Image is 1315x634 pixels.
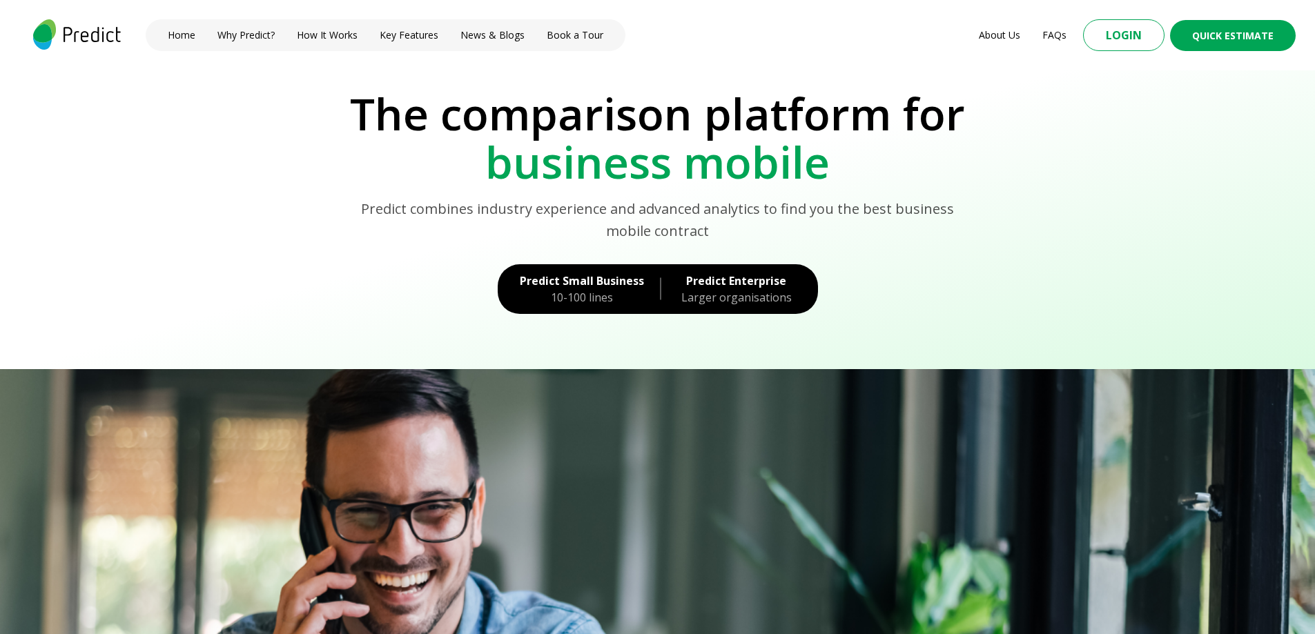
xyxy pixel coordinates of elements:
[168,28,195,42] a: Home
[1083,19,1165,51] button: Login
[19,90,1296,138] p: The comparison platform for
[979,28,1020,42] a: About Us
[217,28,275,42] a: Why Predict?
[297,28,358,42] a: How It Works
[338,198,977,242] p: Predict combines industry experience and advanced analytics to find you the best business mobile ...
[380,28,438,42] a: Key Features
[677,273,796,289] div: Predict Enterprise
[460,28,525,42] a: News & Blogs
[1170,20,1296,51] button: Quick Estimate
[547,28,603,42] a: Book a Tour
[520,289,644,306] div: 10-100 lines
[19,138,1296,186] p: business mobile
[498,264,647,314] a: Predict Small Business10-100 lines
[1042,28,1066,42] a: FAQs
[520,273,644,289] div: Predict Small Business
[30,19,124,50] img: logo
[674,264,818,314] a: Predict EnterpriseLarger organisations
[677,289,796,306] div: Larger organisations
